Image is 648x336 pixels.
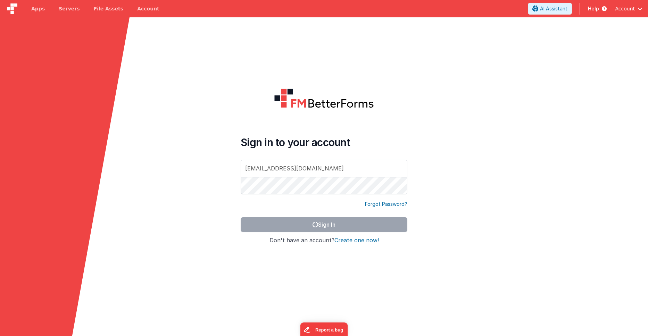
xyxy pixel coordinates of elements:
[528,3,572,15] button: AI Assistant
[241,217,407,232] button: Sign In
[540,5,567,12] span: AI Assistant
[615,5,642,12] button: Account
[31,5,45,12] span: Apps
[334,237,379,244] button: Create one now!
[241,237,407,244] h4: Don't have an account?
[615,5,635,12] span: Account
[241,160,407,177] input: Email Address
[588,5,599,12] span: Help
[365,201,407,208] a: Forgot Password?
[59,5,80,12] span: Servers
[94,5,124,12] span: File Assets
[241,136,407,149] h4: Sign in to your account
